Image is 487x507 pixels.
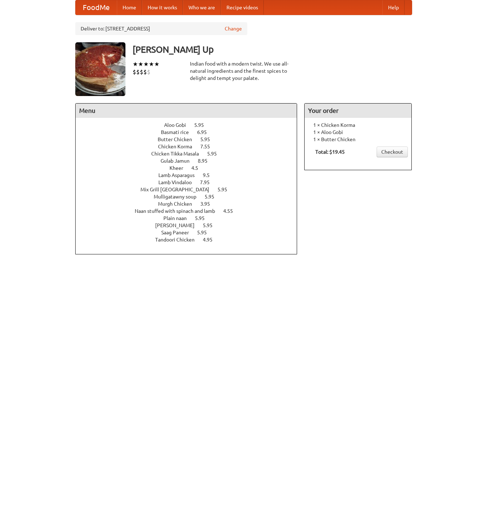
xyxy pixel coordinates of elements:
[117,0,142,15] a: Home
[143,60,149,68] li: ★
[161,230,196,235] span: Saag Paneer
[200,137,217,142] span: 5.95
[158,144,199,149] span: Chicken Korma
[203,172,217,178] span: 9.5
[203,237,220,243] span: 4.95
[155,223,202,228] span: [PERSON_NAME]
[161,129,196,135] span: Basmati rice
[133,68,136,76] li: $
[155,237,202,243] span: Tandoori Chicken
[163,215,218,221] a: Plain naan 5.95
[140,187,240,192] a: Mix Grill [GEOGRAPHIC_DATA] 5.95
[154,60,159,68] li: ★
[195,215,212,221] span: 5.95
[161,129,220,135] a: Basmati rice 6.95
[151,151,230,157] a: Chicken Tikka Masala 5.95
[76,0,117,15] a: FoodMe
[197,230,214,235] span: 5.95
[155,223,226,228] a: [PERSON_NAME] 5.95
[149,60,154,68] li: ★
[197,129,214,135] span: 6.95
[308,121,408,129] li: 1 × Chicken Korma
[198,158,215,164] span: 8.95
[223,208,240,214] span: 4.55
[158,137,223,142] a: Butter Chicken 5.95
[158,180,199,185] span: Lamb Vindaloo
[133,60,138,68] li: ★
[75,42,125,96] img: angular.jpg
[164,122,193,128] span: Aloo Gobi
[158,172,202,178] span: Lamb Asparagus
[315,149,345,155] b: Total: $19.45
[161,158,197,164] span: Gulab Jamun
[305,104,411,118] h4: Your order
[151,151,206,157] span: Chicken Tikka Masala
[163,215,194,221] span: Plain naan
[308,129,408,136] li: 1 × Aloo Gobi
[147,68,151,76] li: $
[154,194,204,200] span: Mulligatawny soup
[133,42,412,57] h3: [PERSON_NAME] Up
[75,22,247,35] div: Deliver to: [STREET_ADDRESS]
[140,187,216,192] span: Mix Grill [GEOGRAPHIC_DATA]
[155,237,226,243] a: Tandoori Chicken 4.95
[225,25,242,32] a: Change
[154,194,228,200] a: Mulligatawny soup 5.95
[170,165,190,171] span: Kheer
[142,0,183,15] a: How it works
[200,180,217,185] span: 7.95
[158,172,223,178] a: Lamb Asparagus 9.5
[158,137,199,142] span: Butter Chicken
[158,144,223,149] a: Chicken Korma 7.55
[76,104,297,118] h4: Menu
[161,230,220,235] a: Saag Paneer 5.95
[200,144,217,149] span: 7.55
[203,223,220,228] span: 5.95
[135,208,246,214] a: Naan stuffed with spinach and lamb 4.55
[143,68,147,76] li: $
[164,122,217,128] a: Aloo Gobi 5.95
[138,60,143,68] li: ★
[221,0,264,15] a: Recipe videos
[161,158,221,164] a: Gulab Jamun 8.95
[135,208,222,214] span: Naan stuffed with spinach and lamb
[191,165,205,171] span: 4.5
[170,165,211,171] a: Kheer 4.5
[205,194,221,200] span: 5.95
[382,0,405,15] a: Help
[183,0,221,15] a: Who we are
[158,201,199,207] span: Murgh Chicken
[158,180,223,185] a: Lamb Vindaloo 7.95
[190,60,297,82] div: Indian food with a modern twist. We use all-natural ingredients and the finest spices to delight ...
[140,68,143,76] li: $
[200,201,217,207] span: 3.95
[377,147,408,157] a: Checkout
[194,122,211,128] span: 5.95
[218,187,234,192] span: 5.95
[308,136,408,143] li: 1 × Butter Chicken
[207,151,224,157] span: 5.95
[136,68,140,76] li: $
[158,201,223,207] a: Murgh Chicken 3.95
